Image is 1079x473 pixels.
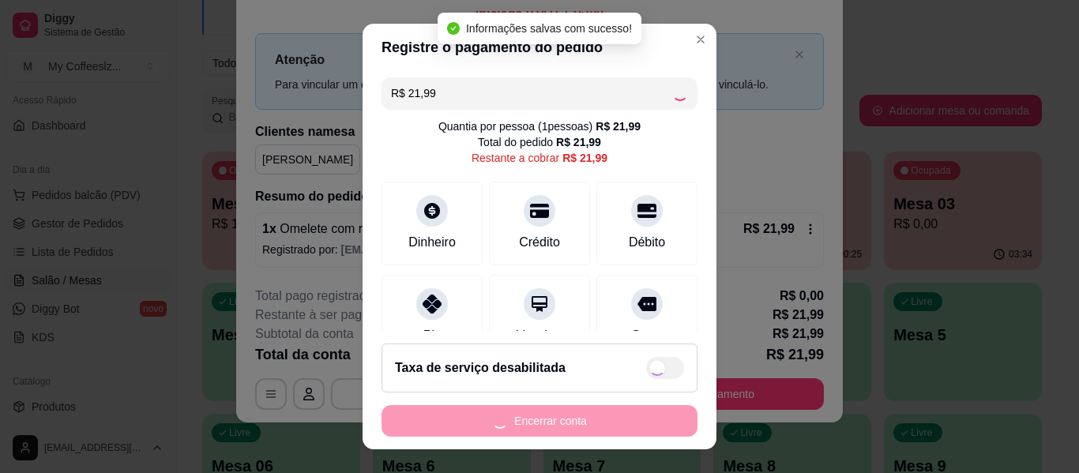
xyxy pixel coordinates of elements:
h2: Taxa de serviço desabilitada [395,359,566,377]
div: Outro [631,326,663,345]
div: Pix [423,326,441,345]
div: Débito [629,233,665,252]
div: R$ 21,99 [562,150,607,166]
div: R$ 21,99 [596,118,641,134]
div: Quantia por pessoa ( 1 pessoas) [438,118,641,134]
button: Close [688,27,713,52]
span: Informações salvas com sucesso! [466,22,632,35]
div: Voucher [517,326,563,345]
div: Restante a cobrar [472,150,607,166]
span: check-circle [447,22,460,35]
div: Dinheiro [408,233,456,252]
div: Total do pedido [478,134,601,150]
div: Crédito [519,233,560,252]
div: R$ 21,99 [556,134,601,150]
input: Ex.: hambúrguer de cordeiro [391,77,672,109]
div: Loading [672,85,688,101]
header: Registre o pagamento do pedido [363,24,716,71]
